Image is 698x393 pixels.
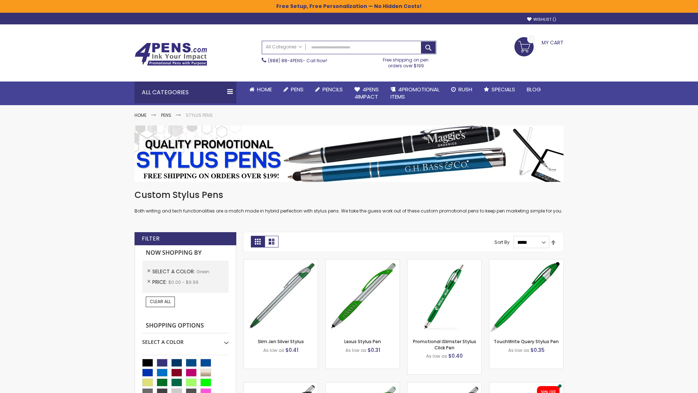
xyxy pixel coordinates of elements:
[349,82,385,105] a: 4Pens4impact
[527,17,556,22] a: Wishlist
[142,245,229,261] strong: Now Shopping by
[426,353,447,359] span: As low as
[345,347,366,353] span: As low as
[244,259,318,333] img: Slim Jen Silver Stylus-Green
[142,235,160,243] strong: Filter
[186,112,213,118] strong: Stylus Pens
[413,338,476,350] a: Promotional iSlimster Stylus Click Pen
[278,82,309,98] a: Pens
[521,82,547,98] a: Blog
[527,86,541,93] span: Blog
[492,86,515,93] span: Specials
[196,269,209,275] span: Green
[262,41,306,53] a: All Categories
[478,82,521,98] a: Specials
[263,347,284,353] span: As low as
[408,382,481,388] a: Lexus Metallic Stylus Pen-Green
[326,382,400,388] a: Boston Silver Stylus Pen-Green
[494,338,559,345] a: TouchWrite Query Stylus Pen
[291,86,304,93] span: Pens
[268,57,327,64] span: - Call Now!
[508,347,529,353] span: As low as
[244,82,278,98] a: Home
[530,346,545,354] span: $0.35
[408,259,481,333] img: Promotional iSlimster Stylus Click Pen-Green
[385,82,445,105] a: 4PROMOTIONALITEMS
[326,259,400,333] img: Lexus Stylus Pen-Green
[135,189,563,201] h1: Custom Stylus Pens
[152,278,168,286] span: Price
[266,44,302,50] span: All Categories
[161,112,171,118] a: Pens
[408,259,481,265] a: Promotional iSlimster Stylus Click Pen-Green
[135,126,563,182] img: Stylus Pens
[354,86,379,100] span: 4Pens 4impact
[142,333,229,346] div: Select A Color
[135,43,207,66] img: 4Pens Custom Pens and Promotional Products
[376,54,437,69] div: Free shipping on pen orders over $199
[285,346,298,354] span: $0.41
[458,86,472,93] span: Rush
[146,297,175,307] a: Clear All
[152,268,196,275] span: Select A Color
[258,338,304,345] a: Slim Jen Silver Stylus
[135,82,236,103] div: All Categories
[150,298,171,305] span: Clear All
[344,338,381,345] a: Lexus Stylus Pen
[445,82,478,98] a: Rush
[135,112,147,118] a: Home
[494,239,510,245] label: Sort By
[257,86,272,93] span: Home
[135,189,563,214] div: Both writing and tech functionalities are a match made in hybrid perfection with stylus pens. We ...
[489,259,563,333] img: TouchWrite Query Stylus Pen-Green
[390,86,440,100] span: 4PROMOTIONAL ITEMS
[368,346,380,354] span: $0.31
[448,352,463,360] span: $0.40
[309,82,349,98] a: Pencils
[489,382,563,388] a: iSlimster II - Full Color-Green
[326,259,400,265] a: Lexus Stylus Pen-Green
[142,318,229,334] strong: Shopping Options
[268,57,303,64] a: (888) 88-4PENS
[244,382,318,388] a: Boston Stylus Pen-Green
[168,279,198,285] span: $0.00 - $9.99
[322,86,343,93] span: Pencils
[489,259,563,265] a: TouchWrite Query Stylus Pen-Green
[244,259,318,265] a: Slim Jen Silver Stylus-Green
[251,236,265,247] strong: Grid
